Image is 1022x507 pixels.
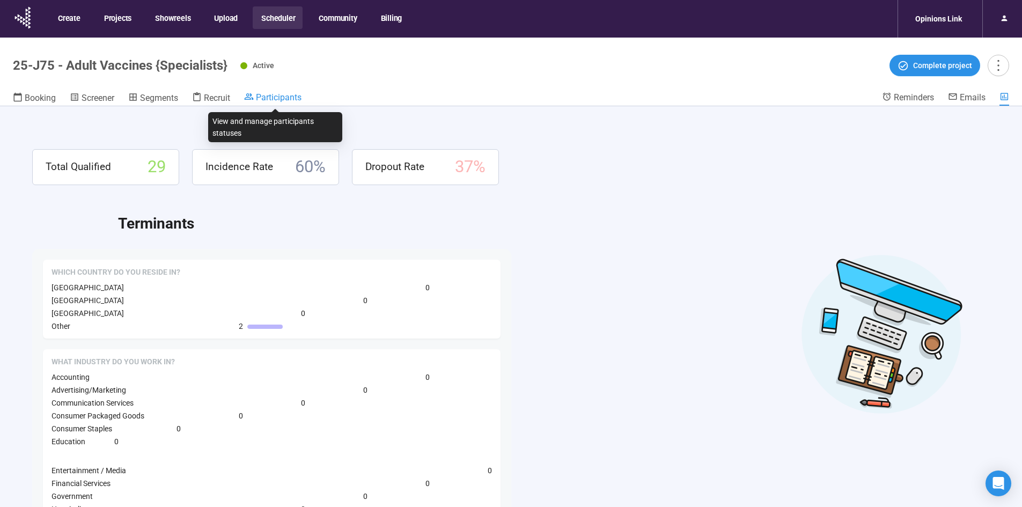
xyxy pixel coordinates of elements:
[882,92,934,105] a: Reminders
[295,154,326,180] span: 60 %
[52,466,126,475] span: Entertainment / Media
[52,357,175,368] span: What Industry do you work in?
[52,412,144,420] span: Consumer Packaged Goods
[239,410,243,422] span: 0
[425,282,430,293] span: 0
[70,92,114,106] a: Screener
[128,92,178,106] a: Segments
[363,490,367,502] span: 0
[253,61,274,70] span: Active
[25,93,56,103] span: Booking
[52,322,70,330] span: Other
[52,399,134,407] span: Communication Services
[239,320,243,332] span: 2
[425,371,430,383] span: 0
[363,384,367,396] span: 0
[52,373,90,381] span: Accounting
[488,465,492,476] span: 0
[455,154,486,180] span: 37 %
[960,92,986,102] span: Emails
[146,6,198,29] button: Showreels
[365,159,424,175] span: Dropout Rate
[49,6,88,29] button: Create
[986,471,1011,496] div: Open Intercom Messenger
[82,93,114,103] span: Screener
[192,92,230,106] a: Recruit
[177,423,181,435] span: 0
[52,424,112,433] span: Consumer Staples
[52,309,124,318] span: [GEOGRAPHIC_DATA]
[310,6,364,29] button: Community
[801,253,963,415] img: Desktop work notes
[991,58,1005,72] span: more
[372,6,410,29] button: Billing
[95,6,139,29] button: Projects
[52,386,126,394] span: Advertising/Marketing
[52,267,180,278] span: Which country do you reside in?
[205,159,273,175] span: Incidence Rate
[301,397,305,409] span: 0
[363,295,367,306] span: 0
[204,93,230,103] span: Recruit
[244,92,302,105] a: Participants
[208,112,342,142] div: View and manage participants statuses
[253,6,303,29] button: Scheduler
[301,307,305,319] span: 0
[889,55,980,76] button: Complete project
[148,154,166,180] span: 29
[52,479,111,488] span: Financial Services
[913,60,972,71] span: Complete project
[52,437,85,446] span: Education
[52,296,124,305] span: [GEOGRAPHIC_DATA]
[909,9,968,29] div: Opinions Link
[52,283,124,292] span: [GEOGRAPHIC_DATA]
[988,55,1009,76] button: more
[13,58,227,73] h1: 25-J75 - Adult Vaccines {Specialists}
[52,492,93,501] span: Government
[118,212,990,236] h2: Terminants
[256,92,302,102] span: Participants
[894,92,934,102] span: Reminders
[205,6,245,29] button: Upload
[425,477,430,489] span: 0
[46,159,111,175] span: Total Qualified
[13,92,56,106] a: Booking
[114,436,119,447] span: 0
[948,92,986,105] a: Emails
[140,93,178,103] span: Segments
